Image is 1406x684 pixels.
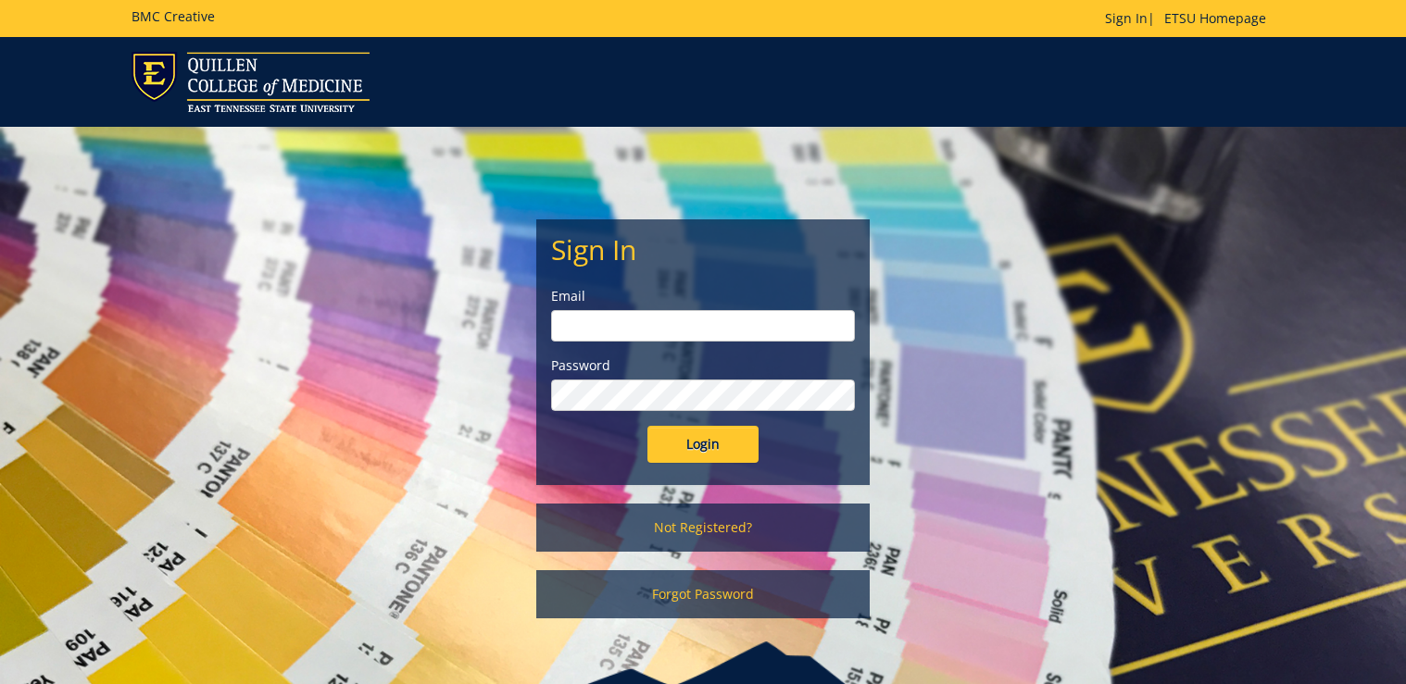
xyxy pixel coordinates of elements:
img: ETSU logo [132,52,370,112]
a: Forgot Password [536,570,870,618]
a: Sign In [1105,9,1148,27]
p: | [1105,9,1275,28]
h2: Sign In [551,234,855,265]
a: Not Registered? [536,504,870,552]
label: Email [551,287,855,305]
input: Login [647,426,759,463]
h5: BMC Creative [132,9,215,23]
a: ETSU Homepage [1155,9,1275,27]
label: Password [551,356,855,375]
